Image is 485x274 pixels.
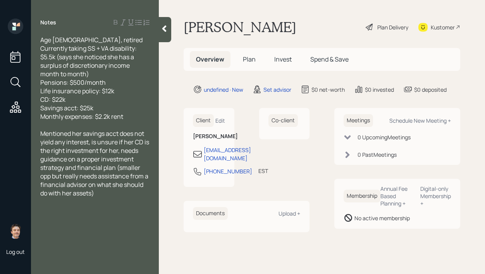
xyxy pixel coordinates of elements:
[311,86,345,94] div: $0 net-worth
[40,95,65,104] span: CD: $22k
[358,151,397,159] div: 0 Past Meeting s
[263,86,291,94] div: Set advisor
[40,104,93,112] span: Savings acct: $25k
[193,133,225,140] h6: [PERSON_NAME]
[431,23,455,31] div: Kustomer
[196,55,224,63] span: Overview
[414,86,447,94] div: $0 deposited
[204,86,243,94] div: undefined · New
[193,207,228,220] h6: Documents
[358,133,411,141] div: 0 Upcoming Meeting s
[389,117,451,124] div: Schedule New Meeting +
[365,86,394,94] div: $0 invested
[193,114,214,127] h6: Client
[380,185,414,207] div: Annual Fee Based Planning +
[243,55,256,63] span: Plan
[184,19,296,36] h1: [PERSON_NAME]
[377,23,408,31] div: Plan Delivery
[6,248,25,255] div: Log out
[204,167,252,175] div: [PHONE_NUMBER]
[420,185,451,207] div: Digital-only Membership +
[40,19,56,26] label: Notes
[258,167,268,175] div: EST
[268,114,298,127] h6: Co-client
[215,117,225,124] div: Edit
[279,210,300,217] div: Upload +
[40,87,114,95] span: Life insurance policy: $12k
[274,55,292,63] span: Invest
[344,190,380,202] h6: Membership
[40,129,150,197] span: Mentioned her savings acct does not yield any interest, is unsure if her CD is the right investme...
[40,78,106,87] span: Pensions: $500/month
[8,223,23,239] img: robby-grisanti-headshot.png
[204,146,251,162] div: [EMAIL_ADDRESS][DOMAIN_NAME]
[354,214,410,222] div: No active membership
[344,114,373,127] h6: Meetings
[40,44,138,78] span: Currently taking SS + VA disability: $5.5k (says she noticed she has a surplus of discretionary i...
[40,112,123,121] span: Monthly expenses: $2.2k rent
[310,55,349,63] span: Spend & Save
[40,36,143,44] span: Age [DEMOGRAPHIC_DATA], retired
